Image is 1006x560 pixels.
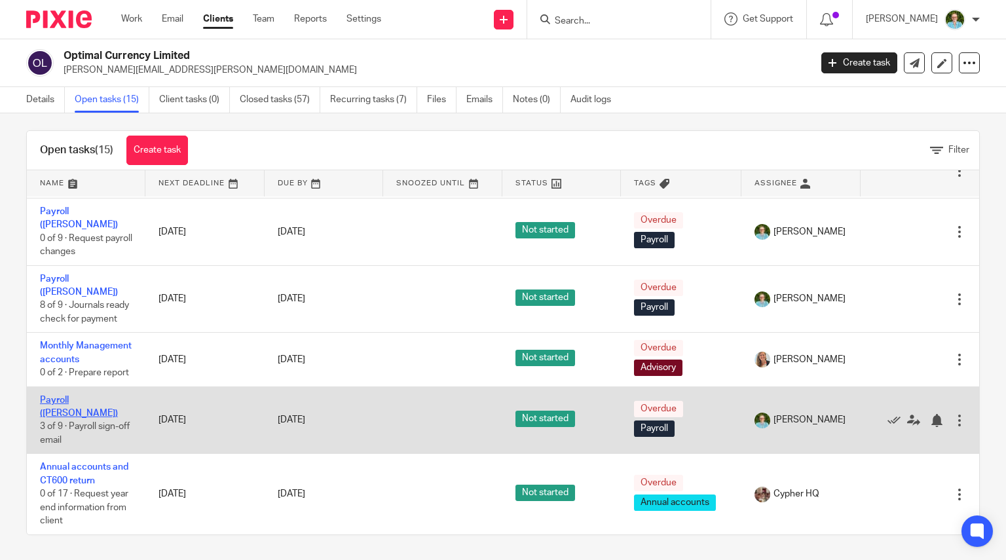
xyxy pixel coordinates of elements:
[754,413,770,428] img: U9kDOIcY.jpeg
[126,136,188,165] a: Create task
[634,232,675,248] span: Payroll
[634,179,656,187] span: Tags
[40,368,129,377] span: 0 of 2 · Prepare report
[634,420,675,437] span: Payroll
[240,87,320,113] a: Closed tasks (57)
[634,475,683,491] span: Overdue
[515,289,575,306] span: Not started
[26,49,54,77] img: svg%3E
[40,341,132,364] a: Monthly Management accounts
[294,12,327,26] a: Reports
[515,179,548,187] span: Status
[278,355,305,364] span: [DATE]
[515,485,575,501] span: Not started
[754,224,770,240] img: U9kDOIcY.jpeg
[40,301,129,324] span: 8 of 9 · Journals ready check for payment
[773,225,846,238] span: [PERSON_NAME]
[162,12,183,26] a: Email
[278,295,305,304] span: [DATE]
[427,87,456,113] a: Files
[466,87,503,113] a: Emails
[513,87,561,113] a: Notes (0)
[570,87,621,113] a: Audit logs
[330,87,417,113] a: Recurring tasks (7)
[145,454,264,534] td: [DATE]
[773,292,846,305] span: [PERSON_NAME]
[948,145,969,155] span: Filter
[634,495,716,511] span: Annual accounts
[26,87,65,113] a: Details
[40,234,132,257] span: 0 of 9 · Request payroll changes
[159,87,230,113] a: Client tasks (0)
[145,265,264,333] td: [DATE]
[278,227,305,236] span: [DATE]
[40,274,118,297] a: Payroll ([PERSON_NAME])
[75,87,149,113] a: Open tasks (15)
[773,487,819,500] span: Cypher HQ
[754,487,770,502] img: A9EA1D9F-5CC4-4D49-85F1-B1749FAF3577.jpeg
[203,12,233,26] a: Clients
[396,179,465,187] span: Snoozed Until
[634,299,675,316] span: Payroll
[754,291,770,307] img: U9kDOIcY.jpeg
[346,12,381,26] a: Settings
[773,353,846,366] span: [PERSON_NAME]
[944,9,965,30] img: U9kDOIcY.jpeg
[26,10,92,28] img: Pixie
[278,416,305,425] span: [DATE]
[773,413,846,426] span: [PERSON_NAME]
[40,207,118,229] a: Payroll ([PERSON_NAME])
[634,401,683,417] span: Overdue
[64,49,654,63] h2: Optimal Currency Limited
[515,350,575,366] span: Not started
[887,413,907,426] a: Mark as done
[515,222,575,238] span: Not started
[40,462,128,485] a: Annual accounts and CT600 return
[634,280,683,296] span: Overdue
[145,333,264,386] td: [DATE]
[515,411,575,427] span: Not started
[278,490,305,499] span: [DATE]
[553,16,671,28] input: Search
[40,396,118,418] a: Payroll ([PERSON_NAME])
[145,386,264,454] td: [DATE]
[743,14,793,24] span: Get Support
[40,143,113,157] h1: Open tasks
[95,145,113,155] span: (15)
[121,12,142,26] a: Work
[634,340,683,356] span: Overdue
[40,489,128,525] span: 0 of 17 · Request year end information from client
[64,64,802,77] p: [PERSON_NAME][EMAIL_ADDRESS][PERSON_NAME][DOMAIN_NAME]
[145,198,264,265] td: [DATE]
[40,422,130,445] span: 3 of 9 · Payroll sign-off email
[754,352,770,367] img: IMG_9257.jpg
[821,52,897,73] a: Create task
[253,12,274,26] a: Team
[634,212,683,229] span: Overdue
[866,12,938,26] p: [PERSON_NAME]
[634,360,682,376] span: Advisory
